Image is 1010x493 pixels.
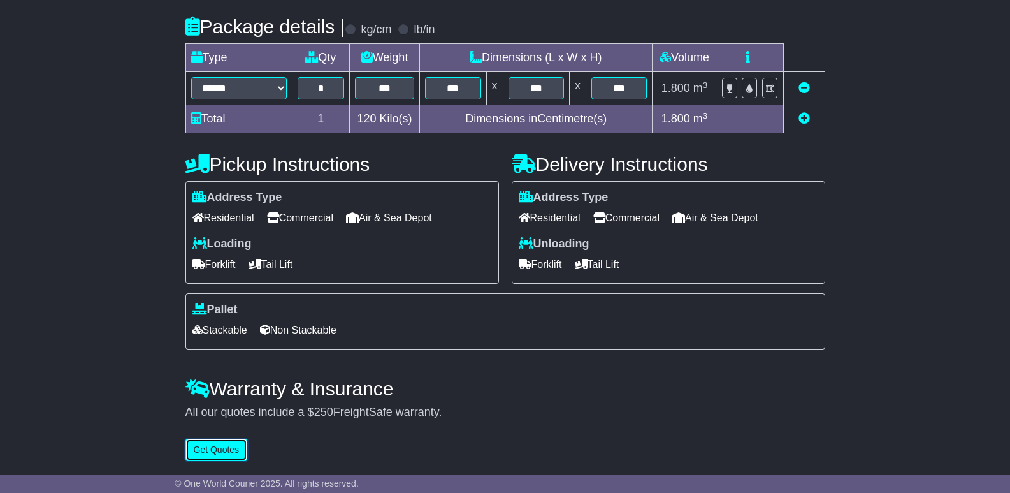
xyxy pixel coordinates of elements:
[661,112,690,125] span: 1.800
[292,105,350,133] td: 1
[519,208,581,228] span: Residential
[346,208,432,228] span: Air & Sea Depot
[361,23,391,37] label: kg/cm
[350,44,420,72] td: Weight
[260,320,336,340] span: Non Stackable
[693,82,708,94] span: m
[661,82,690,94] span: 1.800
[185,105,292,133] td: Total
[798,82,810,94] a: Remove this item
[192,191,282,205] label: Address Type
[569,72,586,105] td: x
[519,254,562,274] span: Forklift
[672,208,758,228] span: Air & Sea Depot
[185,154,499,175] h4: Pickup Instructions
[192,237,252,251] label: Loading
[185,44,292,72] td: Type
[486,72,503,105] td: x
[512,154,825,175] h4: Delivery Instructions
[593,208,660,228] span: Commercial
[798,112,810,125] a: Add new item
[192,208,254,228] span: Residential
[192,254,236,274] span: Forklift
[420,105,653,133] td: Dimensions in Centimetre(s)
[292,44,350,72] td: Qty
[414,23,435,37] label: lb/in
[192,320,247,340] span: Stackable
[249,254,293,274] span: Tail Lift
[350,105,420,133] td: Kilo(s)
[314,406,333,418] span: 250
[185,406,825,420] div: All our quotes include a $ FreightSafe warranty.
[703,80,708,90] sup: 3
[420,44,653,72] td: Dimensions (L x W x H)
[703,111,708,121] sup: 3
[519,191,609,205] label: Address Type
[185,378,825,399] h4: Warranty & Insurance
[575,254,619,274] span: Tail Lift
[357,112,377,125] span: 120
[175,478,359,489] span: © One World Courier 2025. All rights reserved.
[653,44,716,72] td: Volume
[192,303,238,317] label: Pallet
[185,439,248,461] button: Get Quotes
[267,208,333,228] span: Commercial
[185,16,345,37] h4: Package details |
[519,237,589,251] label: Unloading
[693,112,708,125] span: m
